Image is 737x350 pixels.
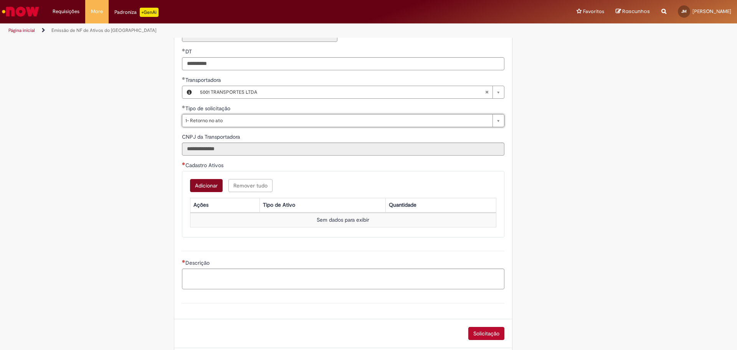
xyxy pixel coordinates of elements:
th: Quantidade [385,198,496,212]
span: More [91,8,103,15]
img: ServiceNow [1,4,40,19]
ul: Trilhas de página [6,23,486,38]
input: DT [182,57,504,70]
span: Tipo de solicitação [185,105,232,112]
span: Necessários [182,260,185,263]
span: Necessários - Transportadora [185,76,222,83]
span: Obrigatório Preenchido [182,77,185,80]
td: Sem dados para exibir [190,213,496,227]
span: Cadastro Ativos [185,162,225,169]
span: Requisições [53,8,79,15]
span: JM [681,9,687,14]
a: Emissão de NF de Ativos do [GEOGRAPHIC_DATA] [51,27,156,33]
span: Somente leitura - CNPJ da Transportadora [182,133,241,140]
a: Rascunhos [616,8,650,15]
th: Tipo de Ativo [260,198,385,212]
span: 1- Retorno no ato [185,114,489,127]
abbr: Limpar campo Transportadora [481,86,492,98]
button: Transportadora, Visualizar este registro 5001 TRANSPORTES LTDA [182,86,196,98]
textarea: Descrição [182,269,504,289]
span: Somente leitura - DT [185,48,193,55]
input: CNPJ da Transportadora [182,143,504,156]
span: 5001 TRANSPORTES LTDA [200,86,485,98]
span: Descrição [185,259,211,266]
a: 5001 TRANSPORTES LTDALimpar campo Transportadora [196,86,504,98]
span: Necessários [182,162,185,165]
button: Solicitação [468,327,504,340]
span: Obrigatório Preenchido [182,105,185,108]
span: Obrigatório Preenchido [182,48,185,51]
span: [PERSON_NAME] [692,8,731,15]
span: Rascunhos [622,8,650,15]
span: Favoritos [583,8,604,15]
th: Ações [190,198,259,212]
div: Padroniza [114,8,159,17]
button: Add a row for Cadastro Ativos [190,179,223,192]
p: +GenAi [140,8,159,17]
a: Página inicial [8,27,35,33]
